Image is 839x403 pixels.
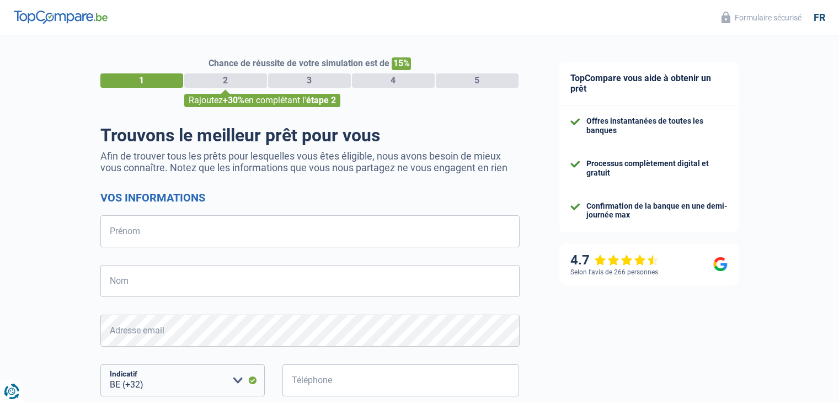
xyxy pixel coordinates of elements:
h2: Vos informations [100,191,520,204]
h1: Trouvons le meilleur prêt pour vous [100,125,520,146]
div: 4 [352,73,435,88]
div: Rajoutez en complétant l' [184,94,340,107]
button: Formulaire sécurisé [715,8,808,26]
div: 4.7 [570,252,659,268]
div: Confirmation de la banque en une demi-journée max [586,201,728,220]
span: +30% [223,95,244,105]
span: étape 2 [306,95,336,105]
p: Afin de trouver tous les prêts pour lesquelles vous êtes éligible, nous avons besoin de mieux vou... [100,150,520,173]
span: Chance de réussite de votre simulation est de [209,58,389,68]
div: 1 [100,73,183,88]
div: Selon l’avis de 266 personnes [570,268,658,276]
input: 401020304 [282,364,520,396]
div: Processus complètement digital et gratuit [586,159,728,178]
div: 3 [268,73,351,88]
div: 5 [436,73,519,88]
div: fr [814,12,825,24]
img: TopCompare Logo [14,10,108,24]
div: 2 [184,73,267,88]
span: 15% [392,57,411,70]
div: Offres instantanées de toutes les banques [586,116,728,135]
div: TopCompare vous aide à obtenir un prêt [559,62,739,105]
